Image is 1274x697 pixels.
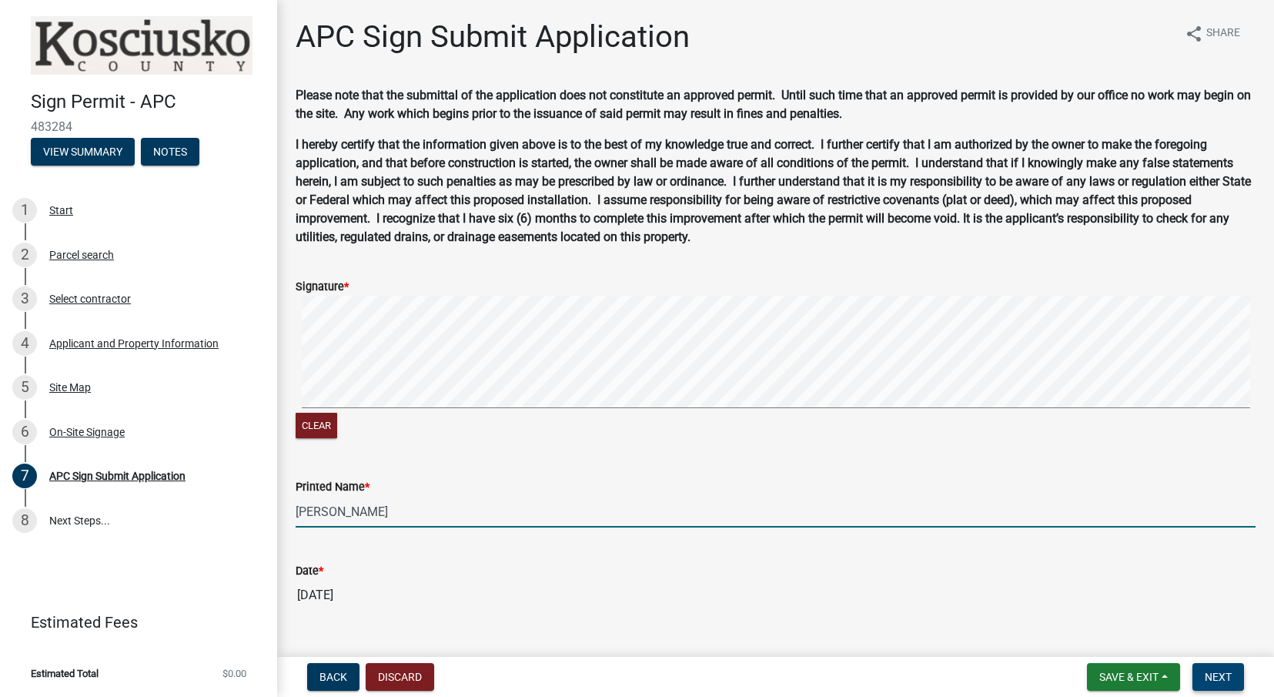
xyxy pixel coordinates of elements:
[296,282,349,293] label: Signature
[1087,663,1180,691] button: Save & Exit
[12,375,37,400] div: 5
[296,18,690,55] h1: APC Sign Submit Application
[31,91,265,113] h4: Sign Permit - APC
[1099,671,1159,683] span: Save & Exit
[12,287,37,311] div: 3
[1172,18,1252,49] button: shareShare
[296,566,323,577] label: Date
[31,669,99,679] span: Estimated Total
[1206,25,1240,43] span: Share
[1205,671,1232,683] span: Next
[366,663,434,691] button: Discard
[141,138,199,166] button: Notes
[296,88,1251,121] strong: Please note that the submittal of the application does not constitute an approved permit. Until s...
[307,663,359,691] button: Back
[49,293,131,304] div: Select contractor
[1192,663,1244,691] button: Next
[49,382,91,393] div: Site Map
[31,138,135,166] button: View Summary
[12,420,37,444] div: 6
[49,338,219,349] div: Applicant and Property Information
[296,482,369,493] label: Printed Name
[49,471,186,481] div: APC Sign Submit Application
[12,243,37,267] div: 2
[12,508,37,533] div: 8
[1185,25,1203,43] i: share
[12,607,252,638] a: Estimated Fees
[296,137,1251,244] strong: I hereby certify that the information given above is to the best of my knowledge true and correct...
[31,16,252,75] img: Kosciusko County, Indiana
[12,198,37,223] div: 1
[12,464,37,488] div: 7
[31,119,246,134] span: 483284
[31,146,135,159] wm-modal-confirm: Summary
[49,250,114,260] div: Parcel search
[222,669,246,679] span: $0.00
[319,671,347,683] span: Back
[141,146,199,159] wm-modal-confirm: Notes
[49,205,73,216] div: Start
[49,427,125,437] div: On-Site Signage
[296,413,337,438] button: Clear
[12,331,37,356] div: 4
